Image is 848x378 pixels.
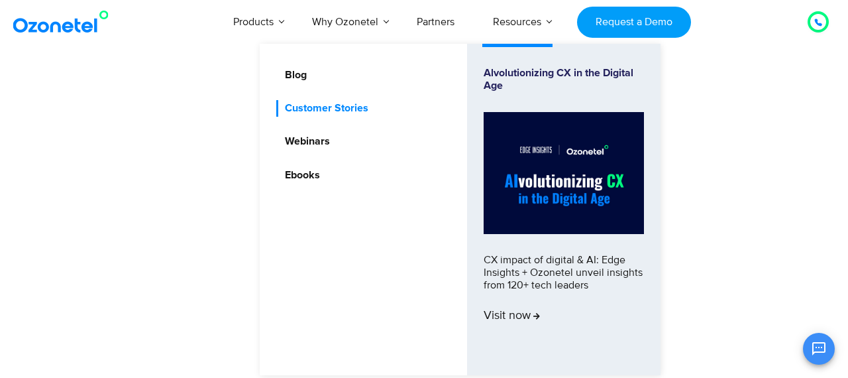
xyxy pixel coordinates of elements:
a: Customer Stories [276,100,370,117]
a: Blog [276,67,309,84]
a: Alvolutionizing CX in the Digital AgeCX impact of digital & AI: Edge Insights + Ozonetel unveil i... [484,67,644,352]
a: Request a Demo [577,7,690,38]
a: Webinars [276,133,332,150]
button: Open chat [803,333,835,365]
img: Alvolutionizing.jpg [484,112,644,234]
span: Visit now [484,309,540,324]
a: Ebooks [276,167,322,184]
